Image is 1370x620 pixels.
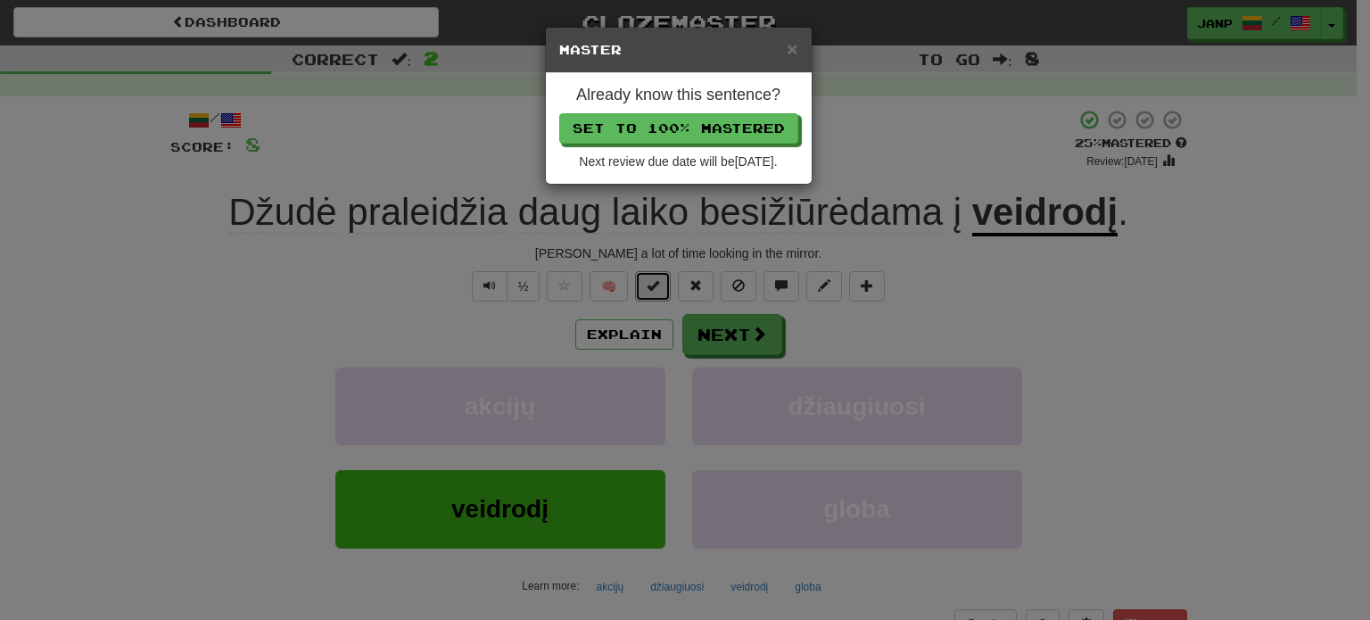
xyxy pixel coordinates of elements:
[787,38,797,59] span: ×
[559,113,798,144] button: Set to 100% Mastered
[559,87,798,104] h4: Already know this sentence?
[559,41,798,59] h5: Master
[787,39,797,58] button: Close
[559,153,798,170] div: Next review due date will be [DATE] .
